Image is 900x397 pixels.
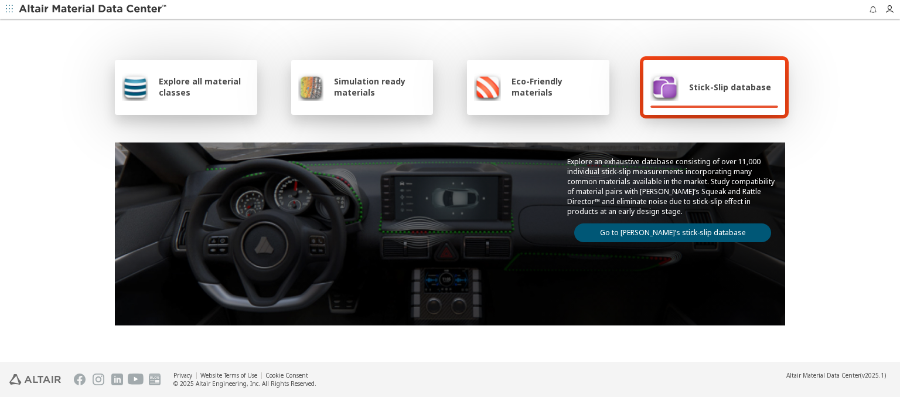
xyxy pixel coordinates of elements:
[265,371,308,379] a: Cookie Consent
[159,76,250,98] span: Explore all material classes
[689,82,771,93] span: Stick-Slip database
[512,76,602,98] span: Eco-Friendly materials
[474,73,501,101] img: Eco-Friendly materials
[786,371,886,379] div: (v2025.1)
[650,73,679,101] img: Stick-Slip database
[173,379,316,388] div: © 2025 Altair Engineering, Inc. All Rights Reserved.
[173,371,192,379] a: Privacy
[334,76,426,98] span: Simulation ready materials
[200,371,257,379] a: Website Terms of Use
[9,374,61,385] img: Altair Engineering
[786,371,860,379] span: Altair Material Data Center
[574,223,771,242] a: Go to [PERSON_NAME]’s stick-slip database
[567,157,778,216] p: Explore an exhaustive database consisting of over 11,000 individual stick-slip measurements incor...
[122,73,148,101] img: Explore all material classes
[19,4,168,15] img: Altair Material Data Center
[298,73,323,101] img: Simulation ready materials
